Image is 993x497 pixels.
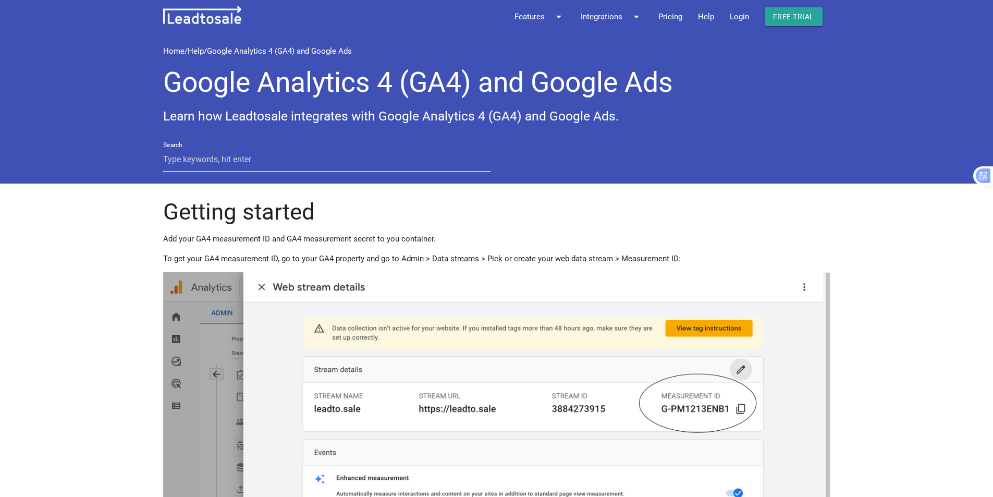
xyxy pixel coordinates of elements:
[163,233,830,245] p: Add your GA4 measurement ID and GA4 measurement secret to you container.
[163,57,830,98] h1: Google Analytics 4 (GA4) and Google Ads
[163,6,241,24] img: leadtosale.png
[163,148,491,172] input: Type keywords, hit enter
[188,46,204,56] a: Help
[163,109,830,123] h4: Learn how Leadtosale integrates with Google Analytics 4 (GA4) and Google Ads.
[163,253,830,265] p: To get your GA4 measurement ID, go to your GA4 property and go to Admin > Data streams > Pick or ...
[163,199,830,224] h2: Getting started
[765,7,823,26] a: Free trial
[958,462,983,487] iframe: Intercom live chat
[163,45,830,57] div: / /
[207,46,352,56] a: Google Analytics 4 (GA4) and Google Ads
[163,140,182,150] label: Search
[163,46,185,56] a: Home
